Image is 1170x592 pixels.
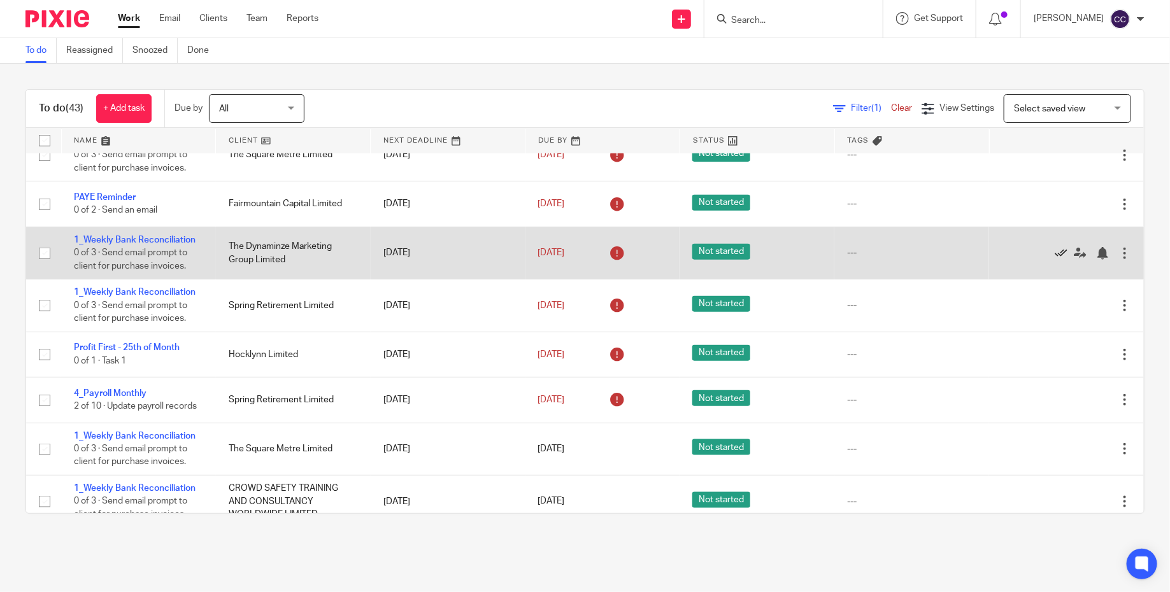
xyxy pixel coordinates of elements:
span: Not started [692,390,750,406]
span: All [219,104,229,113]
span: Filter [851,104,891,113]
span: Tags [848,137,869,144]
a: Snoozed [132,38,178,63]
td: [DATE] [371,227,525,279]
div: --- [847,393,976,406]
a: 1_Weekly Bank Reconciliation [74,288,196,297]
a: Team [246,12,268,25]
span: (1) [871,104,881,113]
a: PAYE Reminder [74,193,136,202]
td: Spring Retirement Limited [216,279,371,332]
a: 1_Weekly Bank Reconciliation [74,432,196,440]
span: Not started [692,345,750,361]
td: CROWD SAFETY TRAINING AND CONSULTANCY WORLDWIDE LIMITED [216,476,371,528]
span: [DATE] [538,350,565,359]
a: 4_Payroll Monthly [74,389,146,398]
a: Mark as done [1055,246,1074,259]
span: 0 of 2 · Send an email [74,206,157,215]
td: [DATE] [371,423,525,475]
div: --- [847,197,976,210]
a: Profit First - 25th of Month [74,343,180,352]
td: Fairmountain Capital Limited [216,181,371,227]
span: Not started [692,439,750,455]
span: [DATE] [538,444,565,453]
div: --- [847,299,976,312]
div: --- [847,246,976,259]
p: Due by [175,102,203,115]
a: 1_Weekly Bank Reconciliation [74,236,196,244]
span: [DATE] [538,150,565,159]
img: Pixie [25,10,89,27]
td: [DATE] [371,279,525,332]
a: Done [187,38,218,63]
a: Work [118,12,140,25]
a: Reassigned [66,38,123,63]
p: [PERSON_NAME] [1034,12,1104,25]
span: Not started [692,146,750,162]
a: + Add task [96,94,152,123]
h1: To do [39,102,83,115]
td: [DATE] [371,181,525,227]
span: 0 of 3 · Send email prompt to client for purchase invoices. [74,497,187,519]
a: 1_Weekly Bank Reconciliation [74,484,196,493]
span: [DATE] [538,395,565,404]
td: Hocklynn Limited [216,332,371,377]
span: [DATE] [538,497,565,506]
td: [DATE] [371,476,525,528]
span: Not started [692,296,750,312]
td: [DATE] [371,332,525,377]
span: [DATE] [538,199,565,208]
a: To do [25,38,57,63]
span: 2 of 10 · Update payroll records [74,402,197,411]
span: 0 of 1 · Task 1 [74,356,126,365]
div: --- [847,495,976,508]
div: --- [847,442,976,455]
td: The Square Metre Limited [216,423,371,475]
span: Not started [692,244,750,260]
span: (43) [66,103,83,113]
input: Search [730,15,845,27]
span: Select saved view [1014,104,1085,113]
span: Not started [692,195,750,211]
a: Clients [199,12,227,25]
span: [DATE] [538,301,565,310]
a: Clear [891,104,912,113]
div: --- [847,148,976,161]
td: The Square Metre Limited [216,129,371,181]
td: The Dynaminze Marketing Group Limited [216,227,371,279]
span: 0 of 3 · Send email prompt to client for purchase invoices. [74,248,187,271]
span: 0 of 3 · Send email prompt to client for purchase invoices. [74,444,187,467]
a: Reports [287,12,318,25]
div: --- [847,348,976,361]
td: Spring Retirement Limited [216,377,371,423]
span: Get Support [914,14,963,23]
a: Email [159,12,180,25]
span: Not started [692,492,750,508]
span: View Settings [939,104,994,113]
span: [DATE] [538,248,565,257]
td: [DATE] [371,377,525,423]
span: 0 of 3 · Send email prompt to client for purchase invoices. [74,301,187,323]
td: [DATE] [371,129,525,181]
img: svg%3E [1110,9,1131,29]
